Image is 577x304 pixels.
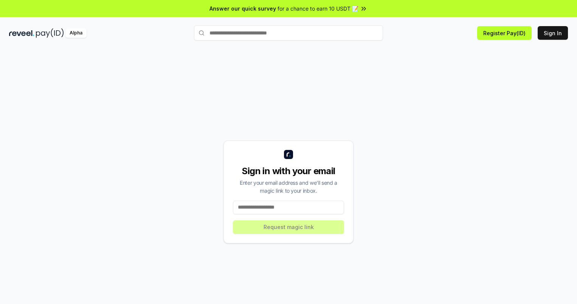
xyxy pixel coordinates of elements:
span: for a chance to earn 10 USDT 📝 [278,5,358,12]
div: Sign in with your email [233,165,344,177]
div: Alpha [65,28,87,38]
button: Sign In [538,26,568,40]
button: Register Pay(ID) [477,26,532,40]
img: pay_id [36,28,64,38]
div: Enter your email address and we’ll send a magic link to your inbox. [233,179,344,195]
img: logo_small [284,150,293,159]
span: Answer our quick survey [209,5,276,12]
img: reveel_dark [9,28,34,38]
